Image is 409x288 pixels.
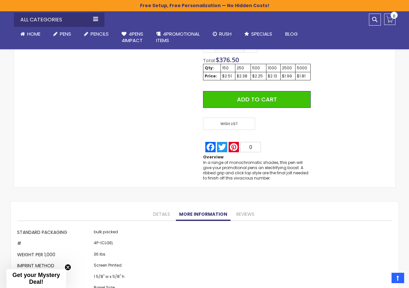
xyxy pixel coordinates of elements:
span: 0 [249,144,252,150]
a: Pinterest0 [228,142,262,152]
span: Home [27,30,40,37]
span: 376.50 [219,55,239,64]
th: Imprint Method [17,261,92,272]
strong: Overview [203,154,223,160]
span: Wish List [203,118,255,130]
a: Blog [279,27,304,41]
span: Specials [251,30,272,37]
a: Facebook [205,142,216,152]
a: + [244,40,257,52]
button: Close teaser [65,264,71,271]
a: Pens [47,27,78,41]
div: 5000 [297,65,309,71]
td: 36 lbs. [92,250,126,261]
div: 1000 [268,65,279,71]
span: Total: [203,57,216,64]
strong: Qty: [205,65,214,71]
span: Rush [219,30,231,37]
div: Get your Mystery Deal!Close teaser [6,269,66,288]
div: $2.38 [237,74,249,79]
td: 1 5/8" w x 5/8" h [92,272,126,283]
a: Twitter [216,142,228,152]
a: Details [150,208,173,221]
span: Get your Mystery Deal! [12,272,60,285]
a: Pencils [78,27,115,41]
span: Pens [60,30,71,37]
span: 4PROMOTIONAL ITEMS [156,30,200,44]
div: $2.25 [252,74,265,79]
strong: Price: [205,73,217,79]
a: Top [392,273,404,283]
span: Add to Cart [237,95,277,103]
span: 4Pens 4impact [122,30,143,44]
a: Reviews [233,208,258,221]
div: $1.81 [297,74,309,79]
th: # [17,239,92,250]
div: All Categories [14,13,104,27]
a: 0 [384,14,395,25]
div: 150 [222,65,234,71]
div: In a range of monochromatic shades, this pen will give your promotional pens an electrifying boos... [203,160,310,181]
a: 4Pens4impact [115,27,150,48]
td: Screen Printed [92,261,126,272]
div: 500 [252,65,265,71]
div: $1.99 [282,74,294,79]
span: Blog [285,30,298,37]
a: More Information [176,208,231,221]
a: 4PROMOTIONALITEMS [150,27,206,48]
span: $ [216,55,239,64]
a: Specials [238,27,279,41]
td: 4P-ICLGEL [92,239,126,250]
span: Pencils [91,30,109,37]
div: $2.13 [268,74,279,79]
div: 2500 [282,65,294,71]
th: Weight per 1,000 [17,250,92,261]
th: Standard Packaging [17,227,92,238]
div: $2.51 [222,74,234,79]
a: Rush [206,27,238,41]
a: - [203,40,216,52]
span: 0 [393,13,395,19]
div: 250 [237,65,249,71]
td: bulk packed [92,227,126,238]
button: Add to Cart [203,91,310,108]
a: Home [14,27,47,41]
a: Wish List [203,118,257,130]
